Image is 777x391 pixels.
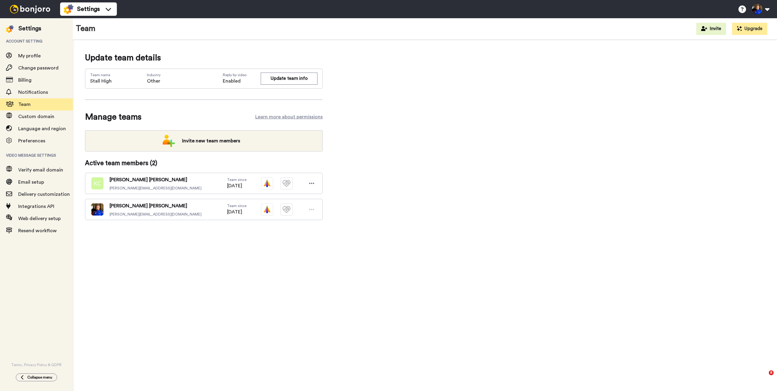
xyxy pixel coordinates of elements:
[18,204,54,209] span: Integrations API
[6,25,14,33] img: settings-colored.svg
[91,177,103,189] img: kc.png
[769,370,774,375] span: 8
[18,78,32,83] span: Billing
[110,176,202,183] span: [PERSON_NAME] [PERSON_NAME]
[18,66,59,70] span: Change password
[110,186,202,191] span: [PERSON_NAME][EMAIL_ADDRESS][DOMAIN_NAME]
[261,73,317,84] button: Update team info
[696,23,726,35] button: Invite
[756,370,771,385] iframe: Intercom live chat
[227,177,246,182] span: Team since
[18,216,61,221] span: Web delivery setup
[19,24,41,33] div: Settings
[280,203,293,216] img: tm-plain.svg
[261,177,273,189] img: vm-color.svg
[18,126,66,131] span: Language and region
[18,90,48,95] span: Notifications
[261,203,273,216] img: vm-color.svg
[18,138,45,143] span: Preferences
[64,4,73,14] img: settings-colored.svg
[18,53,41,58] span: My profile
[91,203,103,216] img: a9f58802-db57-4e71-ac43-b2f844e60d2a-1703869671.jpg
[227,203,246,208] span: Team since
[177,135,245,147] span: Invite new team members
[18,192,70,197] span: Delivery customization
[18,114,54,119] span: Custom domain
[147,77,161,85] span: Other
[27,375,52,380] span: Collapse menu
[16,373,57,381] button: Collapse menu
[85,52,323,64] span: Update team details
[255,113,323,121] a: Learn more about permissions
[90,73,112,77] span: Team name
[85,159,157,168] span: Active team members ( 2 )
[227,208,246,216] span: [DATE]
[147,73,161,77] span: Industry
[223,73,261,77] span: Reply by video
[18,180,44,185] span: Email setup
[110,212,202,217] span: [PERSON_NAME][EMAIL_ADDRESS][DOMAIN_NAME]
[732,23,767,35] button: Upgrade
[77,5,100,13] span: Settings
[18,228,57,233] span: Resend workflow
[18,102,31,107] span: Team
[76,24,96,33] h1: Team
[18,168,63,172] span: Verify email domain
[110,202,202,209] span: [PERSON_NAME] [PERSON_NAME]
[227,182,246,189] span: [DATE]
[85,111,141,123] span: Manage teams
[223,77,261,85] span: Enabled
[280,177,293,189] img: tm-plain.svg
[7,5,53,13] img: bj-logo-header-white.svg
[163,135,175,147] img: add-team.png
[90,77,112,85] span: Stall High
